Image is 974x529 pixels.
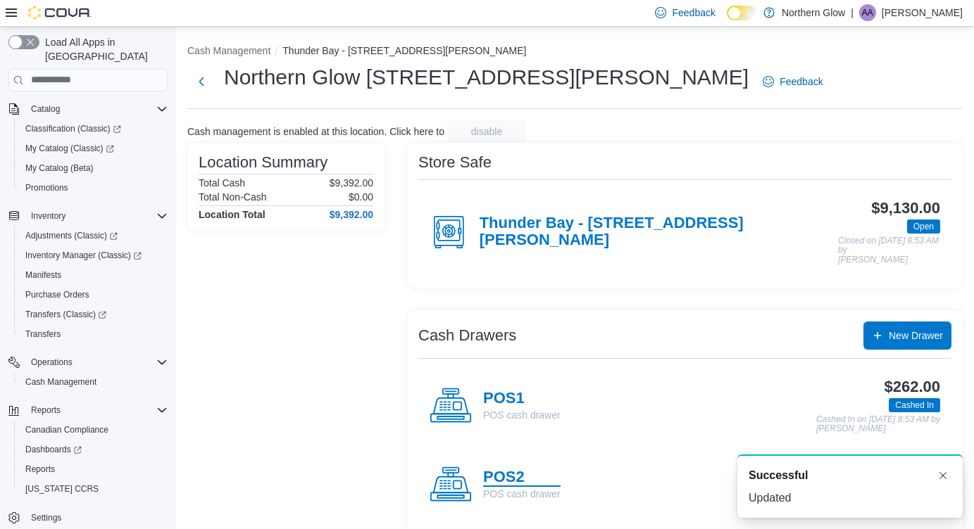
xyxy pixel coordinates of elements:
span: Promotions [20,179,168,196]
span: My Catalog (Beta) [20,160,168,177]
a: My Catalog (Beta) [20,160,99,177]
a: Adjustments (Classic) [20,227,123,244]
button: New Drawer [863,321,951,350]
button: Canadian Compliance [14,420,173,440]
a: Feedback [757,68,828,96]
span: Purchase Orders [20,286,168,303]
div: Updated [749,490,951,506]
a: Inventory Manager (Classic) [14,246,173,265]
button: Operations [3,352,173,372]
span: Inventory [31,210,65,222]
button: Settings [3,507,173,528]
a: Adjustments (Classic) [14,226,173,246]
p: POS cash drawer [483,408,561,422]
span: My Catalog (Beta) [25,162,94,174]
button: Manifests [14,265,173,285]
a: Dashboards [20,441,87,458]
span: [US_STATE] CCRS [25,483,99,495]
a: Reports [20,461,61,478]
a: My Catalog (Classic) [20,140,120,157]
a: My Catalog (Classic) [14,139,173,158]
span: Dashboards [25,444,82,455]
span: Dashboards [20,441,168,458]
span: Feedback [672,6,715,20]
span: Open [913,220,934,233]
h6: Total Cash [199,177,245,189]
a: Canadian Compliance [20,421,114,438]
nav: An example of EuiBreadcrumbs [187,44,963,60]
button: Operations [25,354,78,371]
button: Inventory [3,206,173,226]
h4: $9,392.00 [330,209,373,220]
span: Operations [31,357,73,368]
span: Catalog [31,103,60,115]
p: $0.00 [349,191,373,203]
a: Transfers (Classic) [20,306,112,323]
p: Closed on [DATE] 8:53 AM by [PERSON_NAME] [838,236,940,265]
button: Promotions [14,178,173,198]
button: Reports [3,400,173,420]
button: Purchase Orders [14,285,173,305]
button: Thunder Bay - [STREET_ADDRESS][PERSON_NAME] [282,45,526,56]
button: Reports [25,402,66,419]
span: Purchase Orders [25,289,89,300]
span: Promotions [25,182,68,193]
button: My Catalog (Beta) [14,158,173,178]
span: Adjustments (Classic) [20,227,168,244]
span: Load All Apps in [GEOGRAPHIC_DATA] [39,35,168,63]
h3: $262.00 [885,378,940,395]
a: Inventory Manager (Classic) [20,247,147,264]
a: Purchase Orders [20,286,95,303]
p: [PERSON_NAME] [882,4,963,21]
h1: Northern Glow [STREET_ADDRESS][PERSON_NAME] [224,63,749,91]
a: Classification (Classic) [20,120,127,137]
span: Inventory Manager (Classic) [20,247,168,264]
a: Promotions [20,179,74,196]
a: Transfers (Classic) [14,305,173,324]
span: Transfers [20,326,168,343]
a: Dashboards [14,440,173,459]
span: Reports [25,464,55,475]
p: Cashed In on [DATE] 8:53 AM by [PERSON_NAME] [816,415,940,434]
span: Cash Management [20,374,168,390]
h6: Total Non-Cash [199,191,267,203]
span: New Drawer [889,329,943,343]
span: My Catalog (Classic) [20,140,168,157]
h3: Location Summary [199,154,327,171]
h4: Location Total [199,209,266,220]
span: Adjustments (Classic) [25,230,118,241]
button: Transfers [14,324,173,344]
span: Successful [749,467,808,484]
span: Canadian Compliance [25,424,108,435]
span: Reports [20,461,168,478]
h4: POS2 [483,469,561,487]
a: Transfers [20,326,66,343]
span: Transfers (Classic) [25,309,106,320]
img: Cova [28,6,92,20]
span: disable [471,125,502,139]
h4: Thunder Bay - [STREET_ADDRESS][PERSON_NAME] [480,215,838,250]
button: Next [187,68,216,96]
div: Alison Albert [859,4,876,21]
button: Cash Management [14,372,173,392]
p: | [851,4,854,21]
button: Inventory [25,208,71,224]
a: Settings [25,509,67,526]
span: Reports [31,404,61,416]
span: My Catalog (Classic) [25,143,114,154]
a: [US_STATE] CCRS [20,480,104,497]
span: Open [907,219,940,234]
span: Washington CCRS [20,480,168,497]
h3: Store Safe [418,154,492,171]
span: Canadian Compliance [20,421,168,438]
span: Inventory Manager (Classic) [25,250,142,261]
span: Settings [31,512,61,523]
a: Classification (Classic) [14,119,173,139]
span: Reports [25,402,168,419]
h3: $9,130.00 [871,200,940,217]
span: Settings [25,509,168,526]
button: [US_STATE] CCRS [14,479,173,499]
span: Manifests [25,269,61,281]
span: Transfers [25,329,61,340]
span: Catalog [25,101,168,117]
